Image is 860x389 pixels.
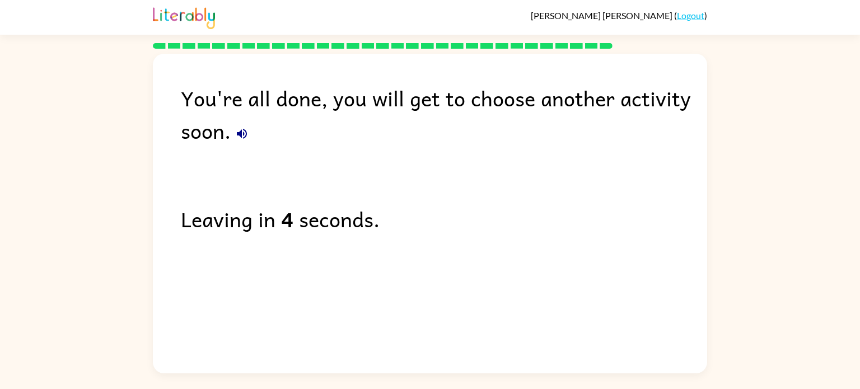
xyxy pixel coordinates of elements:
[181,82,707,147] div: You're all done, you will get to choose another activity soon.
[677,10,704,21] a: Logout
[531,10,707,21] div: ( )
[531,10,674,21] span: [PERSON_NAME] [PERSON_NAME]
[153,4,215,29] img: Literably
[281,203,293,235] b: 4
[181,203,707,235] div: Leaving in seconds.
